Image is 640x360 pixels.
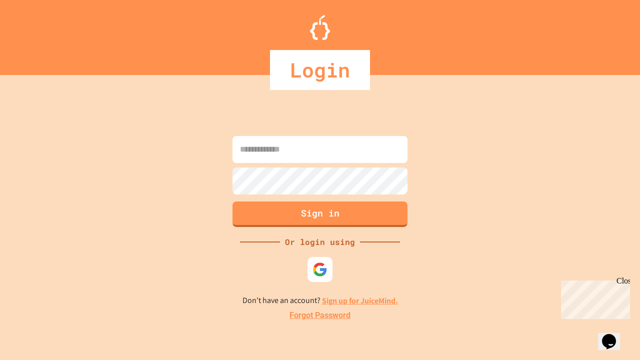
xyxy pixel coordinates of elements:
div: Login [270,50,370,90]
button: Sign in [232,201,407,227]
a: Sign up for JuiceMind. [322,295,398,306]
iframe: chat widget [557,276,630,319]
div: Chat with us now!Close [4,4,69,63]
img: Logo.svg [310,15,330,40]
div: Or login using [280,236,360,248]
iframe: chat widget [598,320,630,350]
a: Forgot Password [289,309,350,321]
p: Don't have an account? [242,294,398,307]
img: google-icon.svg [312,262,327,277]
